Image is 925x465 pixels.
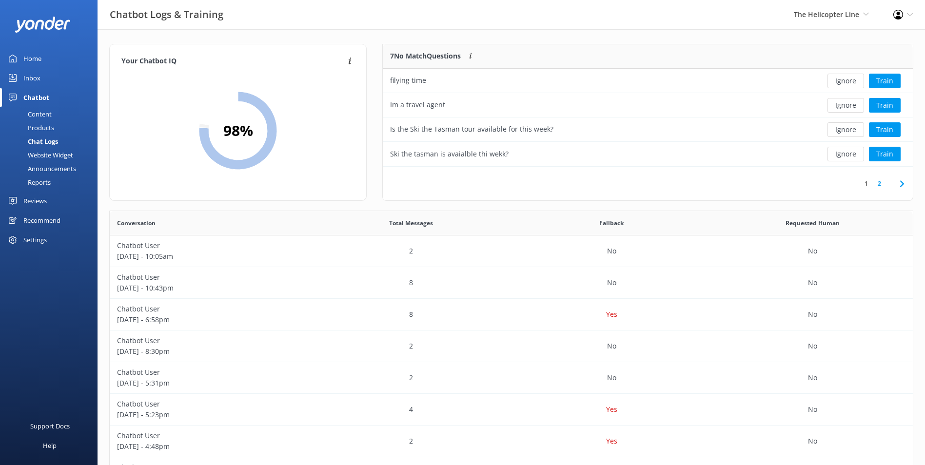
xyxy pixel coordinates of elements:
[110,235,913,267] div: row
[117,218,156,228] span: Conversation
[30,416,70,436] div: Support Docs
[6,162,76,175] div: Announcements
[606,436,617,446] p: Yes
[117,441,303,452] p: [DATE] - 4:48pm
[110,7,223,22] h3: Chatbot Logs & Training
[110,299,913,330] div: row
[827,98,864,113] button: Ignore
[606,309,617,320] p: Yes
[808,436,817,446] p: No
[117,346,303,357] p: [DATE] - 8:30pm
[794,10,859,19] span: The Helicopter Line
[869,147,901,161] button: Train
[827,74,864,88] button: Ignore
[383,117,913,142] div: row
[827,147,864,161] button: Ignore
[383,69,913,166] div: grid
[390,99,445,110] div: Im a travel agent
[6,162,98,175] a: Announcements
[606,404,617,415] p: Yes
[6,135,58,148] div: Chat Logs
[383,142,913,166] div: row
[808,309,817,320] p: No
[110,394,913,426] div: row
[23,88,49,107] div: Chatbot
[607,372,616,383] p: No
[23,230,47,250] div: Settings
[389,218,433,228] span: Total Messages
[390,75,426,86] div: filying time
[409,341,413,351] p: 2
[23,191,47,211] div: Reviews
[117,378,303,388] p: [DATE] - 5:31pm
[599,218,624,228] span: Fallback
[15,17,71,33] img: yonder-white-logo.png
[607,341,616,351] p: No
[808,372,817,383] p: No
[808,341,817,351] p: No
[607,246,616,256] p: No
[869,122,901,137] button: Train
[409,436,413,446] p: 2
[110,426,913,457] div: row
[117,335,303,346] p: Chatbot User
[6,175,98,189] a: Reports
[117,409,303,420] p: [DATE] - 5:23pm
[6,148,98,162] a: Website Widget
[23,68,40,88] div: Inbox
[117,240,303,251] p: Chatbot User
[390,51,461,61] p: 7 No Match Questions
[6,135,98,148] a: Chat Logs
[23,49,41,68] div: Home
[873,179,886,188] a: 2
[6,107,52,121] div: Content
[6,107,98,121] a: Content
[409,246,413,256] p: 2
[223,119,253,142] h2: 98 %
[869,98,901,113] button: Train
[110,362,913,394] div: row
[390,149,509,159] div: Ski the tasman is avaialble thi wekk?
[860,179,873,188] a: 1
[409,372,413,383] p: 2
[117,304,303,314] p: Chatbot User
[808,404,817,415] p: No
[117,283,303,293] p: [DATE] - 10:43pm
[6,175,51,189] div: Reports
[808,277,817,288] p: No
[110,267,913,299] div: row
[117,430,303,441] p: Chatbot User
[117,314,303,325] p: [DATE] - 6:58pm
[117,399,303,409] p: Chatbot User
[786,218,840,228] span: Requested Human
[43,436,57,455] div: Help
[409,404,413,415] p: 4
[383,69,913,93] div: row
[808,246,817,256] p: No
[6,148,73,162] div: Website Widget
[110,330,913,362] div: row
[869,74,901,88] button: Train
[409,309,413,320] p: 8
[607,277,616,288] p: No
[6,121,54,135] div: Products
[409,277,413,288] p: 8
[117,251,303,262] p: [DATE] - 10:05am
[6,121,98,135] a: Products
[121,56,345,67] h4: Your Chatbot IQ
[383,93,913,117] div: row
[23,211,60,230] div: Recommend
[827,122,864,137] button: Ignore
[117,272,303,283] p: Chatbot User
[390,124,553,135] div: Is the Ski the Tasman tour available for this week?
[117,367,303,378] p: Chatbot User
